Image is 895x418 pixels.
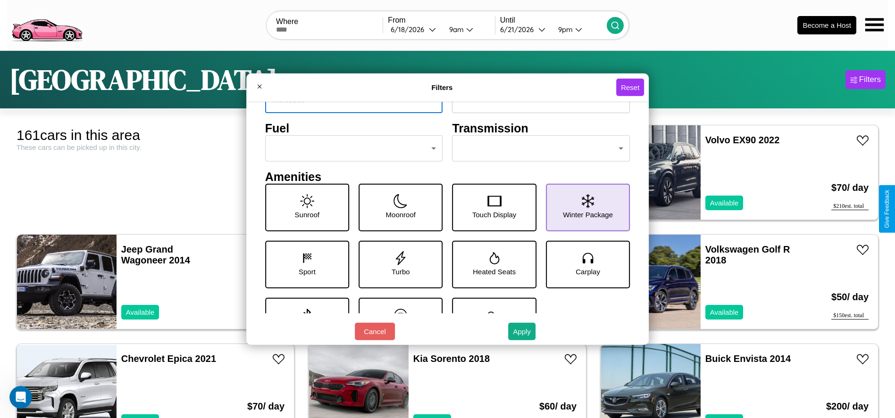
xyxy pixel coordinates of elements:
button: Apply [508,323,535,340]
button: Reset [616,79,644,96]
h4: Transmission [452,121,630,135]
button: Cancel [355,323,395,340]
label: From [388,16,494,25]
button: Become a Host [797,16,856,34]
h1: [GEOGRAPHIC_DATA] [9,60,277,99]
p: Moonroof [386,208,416,221]
div: $ 210 est. total [831,203,869,210]
p: Sunroof [295,208,320,221]
h3: $ 50 / day [831,282,869,312]
button: 9am [442,25,495,34]
p: Available [126,306,155,319]
label: Until [500,16,607,25]
p: Available [710,197,739,209]
div: 9pm [553,25,575,34]
img: logo [7,5,86,44]
p: Carplay [576,265,600,278]
h4: Filters [268,83,616,91]
p: Winter Package [563,208,613,221]
a: Chevrolet Epica 2021 [121,353,216,364]
a: Volvo EX90 2022 [705,135,780,145]
iframe: Intercom live chat [9,386,32,409]
h3: $ 70 / day [831,173,869,203]
a: Volkswagen Golf R 2018 [705,244,790,265]
button: 6/18/2026 [388,25,441,34]
p: Available [710,306,739,319]
a: Jeep Grand Wagoneer 2014 [121,244,190,265]
div: 9am [444,25,466,34]
a: Buick Envista 2014 [705,353,791,364]
p: Heated Seats [473,265,516,278]
div: Filters [859,75,881,84]
div: $ 150 est. total [831,312,869,320]
h4: Amenities [265,170,630,183]
div: 6 / 18 / 2026 [391,25,429,34]
p: Sport [299,265,316,278]
div: These cars can be picked up in this city. [17,143,294,151]
a: Kia Sorento 2018 [413,353,490,364]
p: Touch Display [472,208,516,221]
div: 6 / 21 / 2026 [500,25,538,34]
div: 161 cars in this area [17,127,294,143]
button: 9pm [551,25,607,34]
label: Where [276,17,383,26]
h4: Fuel [265,121,443,135]
div: Give Feedback [884,190,890,228]
button: Filters [845,70,886,89]
p: Turbo [392,265,410,278]
div: Mercedes [265,86,443,113]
